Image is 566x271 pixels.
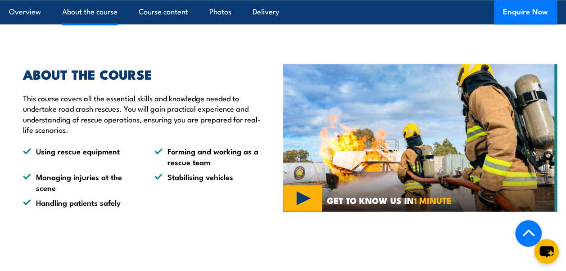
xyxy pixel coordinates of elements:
[23,197,138,208] li: Handling patients safely
[414,194,452,207] strong: 1 MINUTE
[23,146,138,167] li: Using rescue equipment
[23,68,270,80] h2: ABOUT THE COURSE
[327,196,452,204] span: GET TO KNOW US IN
[154,172,270,193] li: Stabilising vehicles
[23,172,138,193] li: Managing injuries at the scene
[283,64,557,212] img: hero-image
[154,146,270,167] li: Forming and working as a rescue team
[23,93,270,135] p: This course covers all the essential skills and knowledge needed to undertake road crash rescues....
[534,239,559,264] button: chat-button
